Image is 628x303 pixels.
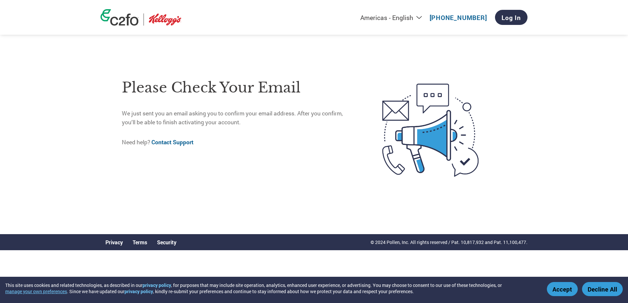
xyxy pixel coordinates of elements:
a: Terms [133,239,147,246]
button: manage your own preferences [5,288,67,294]
a: [PHONE_NUMBER] [430,13,487,22]
p: Need help? [122,138,355,147]
p: We just sent you an email asking you to confirm your email address. After you confirm, you’ll be ... [122,109,355,127]
button: Accept [547,282,578,296]
a: Log In [495,10,527,25]
img: c2fo logo [101,9,139,26]
div: This site uses cookies and related technologies, as described in our , for purposes that may incl... [5,282,537,294]
p: © 2024 Pollen, Inc. All rights reserved / Pat. 10,817,932 and Pat. 11,100,477. [370,239,527,246]
h1: Please check your email [122,77,355,98]
a: privacy policy [124,288,153,294]
img: Kellogg [149,13,181,26]
button: Decline All [582,282,623,296]
a: Security [157,239,176,246]
a: Contact Support [151,138,193,146]
img: open-email [355,72,506,189]
a: Privacy [105,239,123,246]
a: privacy policy [143,282,171,288]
